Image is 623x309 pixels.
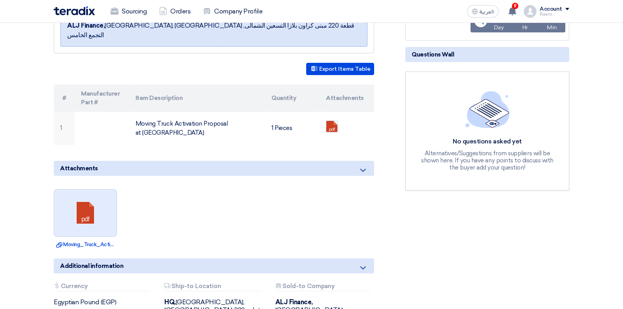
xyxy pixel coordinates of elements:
[67,22,105,29] b: ALJ Finance,
[67,21,361,40] span: [GEOGRAPHIC_DATA], [GEOGRAPHIC_DATA] ,قطعة 220 مبنى كراون بلازا التسعين الشمالى التجمع الخامس
[420,138,555,146] div: No questions asked yet
[60,262,123,270] span: Additional information
[540,12,569,17] div: Reem
[512,3,518,9] span: 9
[75,85,129,112] th: Manufacturer Part #
[153,3,197,20] a: Orders
[129,112,265,145] td: Moving Truck Activation Proposal at [GEOGRAPHIC_DATA]
[265,112,320,145] td: 1 Pieces
[129,85,265,112] th: Item Description
[275,298,313,306] b: ALJ Finance,
[465,91,510,128] img: empty_state_list.svg
[326,121,390,168] a: Moving_Truck_Activation_Proposal_1755514087929.pdf
[54,6,95,15] img: Teradix logo
[164,283,260,291] div: Ship-to Location
[60,164,98,173] span: Attachments
[467,5,499,18] button: العربية
[104,3,153,20] a: Sourcing
[54,112,75,145] td: 1
[494,23,504,32] div: Day
[265,85,320,112] th: Quantity
[54,85,75,112] th: #
[56,241,115,249] a: Moving_Truck_Activation_Proposal.pdf
[197,3,269,20] a: Company Profile
[164,298,176,306] b: HQ,
[547,23,557,32] div: Min
[420,150,555,171] div: Alternatives/Suggestions from suppliers will be shown here, If you have any points to discuss wit...
[54,283,149,291] div: Currency
[412,50,454,59] span: Questions Wall
[306,63,374,75] button: Export Items Table
[275,283,371,291] div: Sold-to Company
[480,9,494,15] span: العربية
[54,298,152,306] div: Egyptian Pound (EGP)
[524,5,536,18] img: profile_test.png
[320,85,374,112] th: Attachments
[522,23,528,32] div: Hr
[540,6,562,13] div: Account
